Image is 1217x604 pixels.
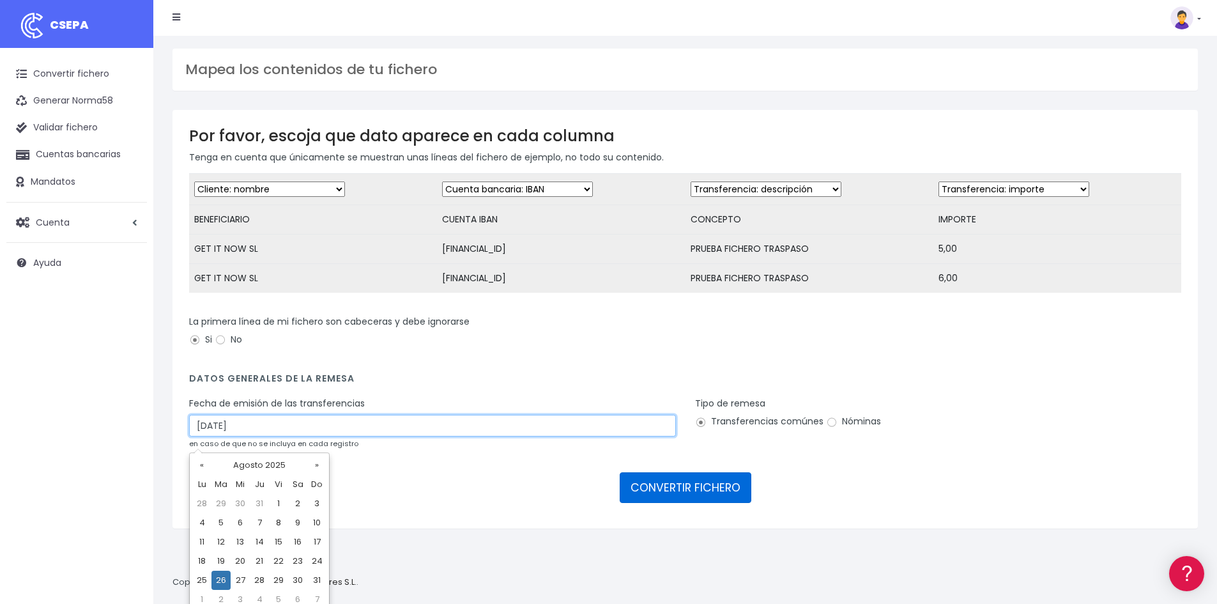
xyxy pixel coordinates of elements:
[307,513,326,532] td: 10
[50,17,89,33] span: CSEPA
[6,169,147,196] a: Mandatos
[189,315,470,329] label: La primera línea de mi fichero son cabeceras y debe ignorarse
[695,397,765,410] label: Tipo de remesa
[826,415,881,428] label: Nóminas
[211,475,231,494] th: Ma
[620,472,751,503] button: CONVERTIR FICHERO
[211,456,307,475] th: Agosto 2025
[13,221,243,241] a: Perfiles de empresas
[211,552,231,571] td: 19
[189,397,365,410] label: Fecha de emisión de las transferencias
[231,532,250,552] td: 13
[211,532,231,552] td: 12
[288,552,307,571] td: 23
[13,201,243,221] a: Videotutoriales
[685,264,933,293] td: PRUEBA FICHERO TRASPASO
[176,368,246,380] a: POWERED BY ENCHANT
[6,249,147,276] a: Ayuda
[192,475,211,494] th: Lu
[13,342,243,364] button: Contáctanos
[250,532,269,552] td: 14
[13,89,243,101] div: Información general
[933,264,1181,293] td: 6,00
[437,235,685,264] td: [FINANCIAL_ID]
[13,182,243,201] a: Problemas habituales
[189,150,1181,164] p: Tenga en cuenta que únicamente se muestran unas líneas del fichero de ejemplo, no todo su contenido.
[189,264,437,293] td: GET IT NOW SL
[36,215,70,228] span: Cuenta
[307,571,326,590] td: 31
[685,205,933,235] td: CONCEPTO
[288,532,307,552] td: 16
[192,532,211,552] td: 11
[269,475,288,494] th: Vi
[215,333,242,346] label: No
[13,109,243,128] a: Información general
[192,571,211,590] td: 25
[16,10,48,42] img: logo
[288,513,307,532] td: 9
[189,373,1181,391] h4: Datos generales de la remesa
[185,61,1185,78] h3: Mapea los contenidos de tu fichero
[231,494,250,513] td: 30
[192,494,211,513] td: 28
[13,307,243,319] div: Programadores
[211,513,231,532] td: 5
[269,552,288,571] td: 22
[189,205,437,235] td: BENEFICIARIO
[307,494,326,513] td: 3
[231,513,250,532] td: 6
[13,274,243,294] a: General
[307,552,326,571] td: 24
[437,264,685,293] td: [FINANCIAL_ID]
[192,513,211,532] td: 4
[6,88,147,114] a: Generar Norma58
[250,571,269,590] td: 28
[269,513,288,532] td: 8
[250,552,269,571] td: 21
[269,532,288,552] td: 15
[231,475,250,494] th: Mi
[307,475,326,494] th: Do
[307,456,326,475] th: »
[211,571,231,590] td: 26
[6,209,147,236] a: Cuenta
[250,494,269,513] td: 31
[211,494,231,513] td: 29
[695,415,823,428] label: Transferencias comúnes
[13,162,243,182] a: Formatos
[192,456,211,475] th: «
[189,333,212,346] label: Si
[231,571,250,590] td: 27
[269,571,288,590] td: 29
[13,327,243,346] a: API
[1170,6,1193,29] img: profile
[437,205,685,235] td: CUENTA IBAN
[307,532,326,552] td: 17
[250,475,269,494] th: Ju
[172,576,358,589] p: Copyright © 2025 .
[6,114,147,141] a: Validar fichero
[231,552,250,571] td: 20
[269,494,288,513] td: 1
[189,438,358,449] small: en caso de que no se incluya en cada registro
[250,513,269,532] td: 7
[933,235,1181,264] td: 5,00
[6,141,147,168] a: Cuentas bancarias
[192,552,211,571] td: 18
[288,494,307,513] td: 2
[685,235,933,264] td: PRUEBA FICHERO TRASPASO
[288,571,307,590] td: 30
[189,235,437,264] td: GET IT NOW SL
[288,475,307,494] th: Sa
[6,61,147,88] a: Convertir fichero
[13,254,243,266] div: Facturación
[189,127,1181,145] h3: Por favor, escoja que dato aparece en cada columna
[33,256,61,269] span: Ayuda
[13,141,243,153] div: Convertir ficheros
[933,205,1181,235] td: IMPORTE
